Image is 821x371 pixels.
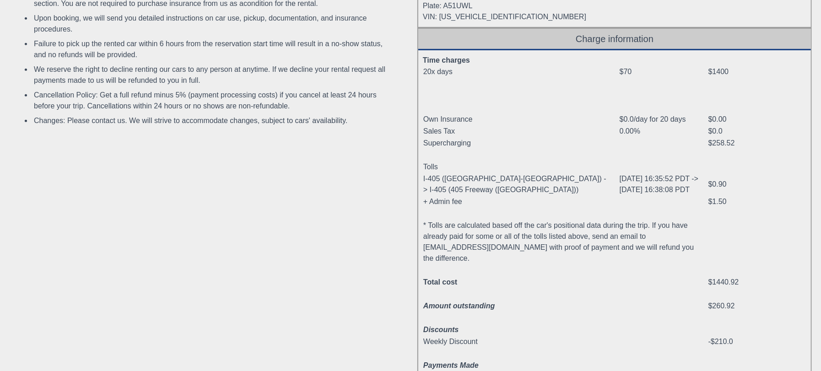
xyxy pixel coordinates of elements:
[423,173,619,196] td: I-405 ([GEOGRAPHIC_DATA]-[GEOGRAPHIC_DATA]) -> I-405 (405 Freeway ([GEOGRAPHIC_DATA]))
[423,66,619,78] td: 20x days
[708,137,805,149] td: $258.52
[708,125,805,137] td: $0.0
[32,11,397,37] li: Upon booking, we will send you detailed instructions on car use, pickup, documentation, and insur...
[708,276,805,288] td: $1440.92
[423,161,619,173] td: Tolls
[418,29,811,50] div: Charge information
[619,173,708,196] td: [DATE] 16:35:52 PDT -> [DATE] 16:38:08 PDT
[708,66,805,78] td: $1400
[423,55,805,66] div: Time charges
[423,300,619,312] td: Amount outstanding
[423,113,619,125] td: Own Insurance
[32,37,397,62] li: Failure to pick up the rented car within 6 hours from the reservation start time will result in a...
[619,66,708,78] td: $70
[708,173,805,196] td: $0.90
[423,196,619,208] td: + Admin fee
[708,300,805,312] td: $260.92
[423,125,619,137] td: Sales Tax
[423,324,619,336] td: Discounts
[32,113,397,128] li: Changes: Please contact us. We will strive to accommodate changes, subject to cars' availability.
[708,336,805,348] td: -$210.0
[708,113,805,125] td: $0.00
[423,220,708,264] td: * Tolls are calculated based off the car's positional data during the trip. If you have already p...
[423,336,619,348] td: Weekly Discount
[619,113,708,125] td: $0.0/day for 20 days
[619,125,708,137] td: 0.00%
[423,137,619,149] td: Supercharging
[708,196,805,208] td: $1.50
[423,276,619,288] td: Total cost
[32,88,397,113] li: Cancellation Policy: Get a full refund minus 5% (payment processing costs) if you cancel at least...
[32,62,397,88] li: We reserve the right to decline renting our cars to any person at anytime. If we decline your ren...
